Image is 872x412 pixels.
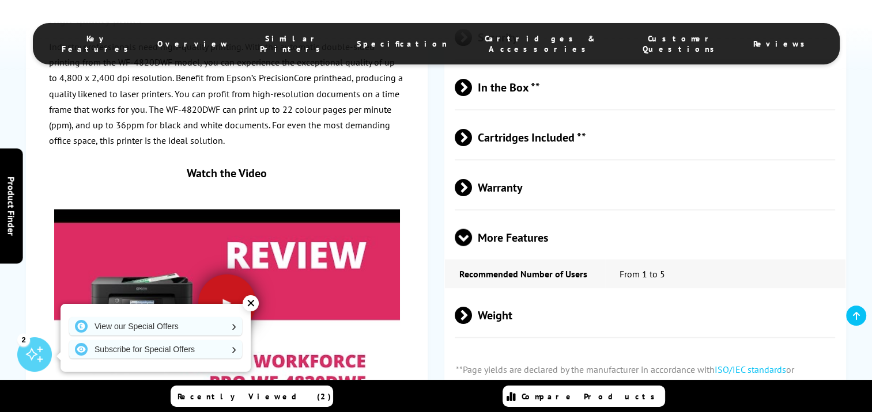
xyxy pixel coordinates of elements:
span: Overview [157,39,229,49]
span: Product Finder [6,177,17,236]
div: 2 [17,333,30,346]
div: ✕ [243,295,259,311]
p: Industry professionals need high-quality printing. With the automatic double-sided printing from ... [49,39,405,148]
span: In the Box ** [455,66,835,109]
span: Key Features [62,33,134,54]
span: Cartridges & Accessories [470,33,610,54]
td: From 1 to 5 [605,260,845,288]
span: Warranty [455,166,835,209]
a: Subscribe for Special Offers [69,340,242,358]
span: Specification [357,39,447,49]
a: View our Special Offers [69,317,242,335]
span: Recently Viewed (2) [178,391,331,402]
span: Weight [455,294,835,337]
span: More Features [455,216,835,260]
a: Recently Viewed (2) [171,386,333,407]
span: Customer Questions [633,33,730,54]
span: Reviews [753,39,811,49]
span: Cartridges Included ** [455,116,835,159]
span: Compare Products [522,391,661,402]
span: Similar Printers [252,33,334,54]
a: ISO/IEC standards [715,364,786,375]
div: Watch the Video [54,166,400,181]
td: Recommended Number of Users [445,260,605,288]
a: Compare Products [503,386,665,407]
